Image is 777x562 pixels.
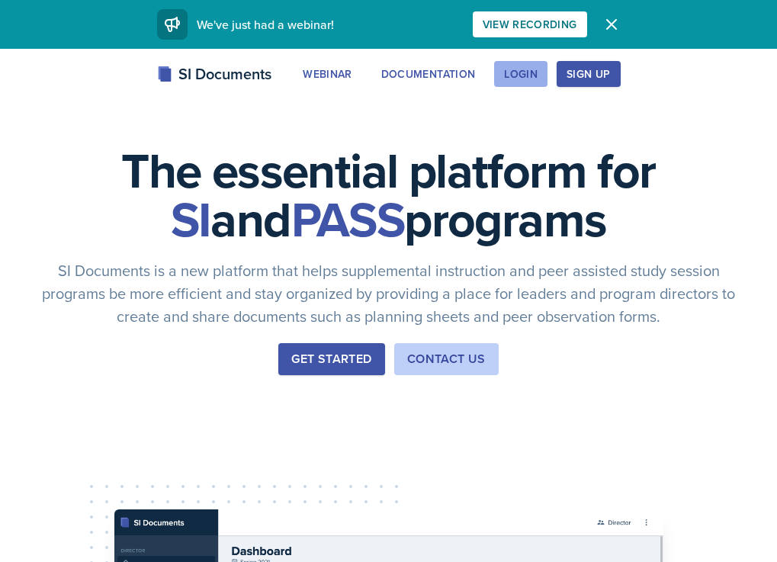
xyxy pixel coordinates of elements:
button: Webinar [293,61,361,87]
button: Contact Us [394,343,499,375]
div: Get Started [291,350,371,368]
div: Contact Us [407,350,486,368]
div: View Recording [483,18,577,31]
button: Get Started [278,343,384,375]
button: View Recording [473,11,587,37]
button: Documentation [371,61,486,87]
div: Documentation [381,68,476,80]
div: Login [504,68,538,80]
div: Sign Up [567,68,610,80]
span: We've just had a webinar! [197,16,334,33]
div: Webinar [303,68,352,80]
button: Login [494,61,547,87]
button: Sign Up [557,61,620,87]
div: SI Documents [157,63,271,85]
